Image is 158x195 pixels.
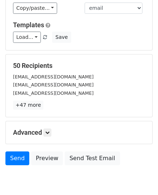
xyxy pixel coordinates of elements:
h5: 50 Recipients [13,62,145,70]
small: [EMAIL_ADDRESS][DOMAIN_NAME] [13,82,94,88]
a: Templates [13,21,44,29]
button: Save [52,32,71,43]
h5: Advanced [13,129,145,137]
small: [EMAIL_ADDRESS][DOMAIN_NAME] [13,74,94,80]
a: +47 more [13,101,43,110]
a: Send Test Email [65,151,120,165]
small: [EMAIL_ADDRESS][DOMAIN_NAME] [13,90,94,96]
a: Copy/paste... [13,3,57,14]
a: Preview [31,151,63,165]
a: Send [5,151,29,165]
a: Load... [13,32,41,43]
